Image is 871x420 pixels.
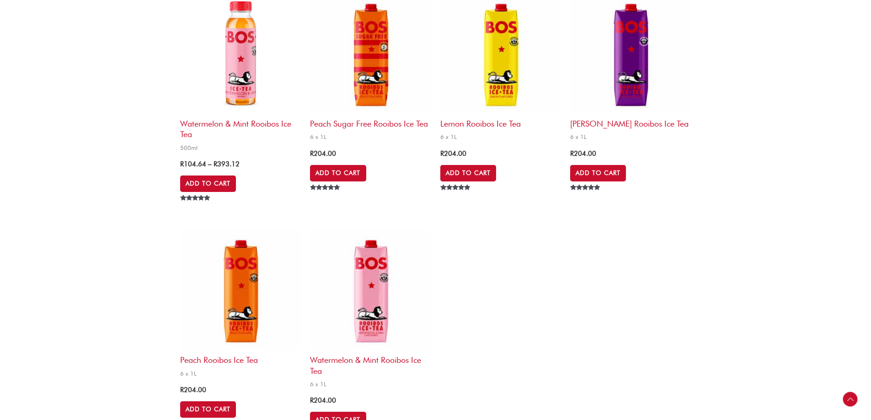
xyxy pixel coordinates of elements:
[180,175,236,192] a: Select options for “Watermelon & Mint Rooibos Ice Tea”
[440,149,466,158] bdi: 204.00
[310,396,336,404] bdi: 204.00
[570,165,626,181] a: Add to cart: “Berry Rooibos Ice Tea”
[310,229,431,391] a: Watermelon & Mint Rooibos Ice Tea6 x 1L
[180,401,236,418] a: Add to cart: “Peach Rooibos Ice Tea”
[208,160,212,168] span: –
[180,144,301,152] span: 500ml
[180,386,184,394] span: R
[310,229,431,350] img: Watermelon & Mint Rooibos Ice Tea
[310,396,314,404] span: R
[570,185,602,211] span: Rated out of 5
[180,195,212,222] span: Rated out of 5
[440,165,496,181] a: Add to cart: “Lemon Rooibos Ice Tea”
[310,165,366,181] a: Add to cart: “Peach Sugar Free Rooibos Ice Tea”
[440,185,472,211] span: Rated out of 5
[180,114,301,140] h2: Watermelon & Mint Rooibos Ice Tea
[310,133,431,141] span: 6 x 1L
[310,149,336,158] bdi: 204.00
[180,386,206,394] bdi: 204.00
[180,160,206,168] bdi: 104.64
[570,114,691,129] h2: [PERSON_NAME] Rooibos Ice Tea
[570,149,596,158] bdi: 204.00
[214,160,240,168] bdi: 393.12
[180,370,301,377] span: 6 x 1L
[440,149,444,158] span: R
[180,160,184,168] span: R
[570,133,691,141] span: 6 x 1L
[440,133,561,141] span: 6 x 1L
[310,149,314,158] span: R
[180,229,301,350] img: Peach Rooibos Ice Tea
[180,229,301,380] a: Peach Rooibos Ice Tea6 x 1L
[310,114,431,129] h2: Peach Sugar Free Rooibos Ice Tea
[310,350,431,376] h2: Watermelon & Mint Rooibos Ice Tea
[310,185,342,211] span: Rated out of 5
[310,380,431,388] span: 6 x 1L
[440,114,561,129] h2: Lemon Rooibos Ice Tea
[214,160,217,168] span: R
[180,350,301,365] h2: Peach Rooibos Ice Tea
[570,149,574,158] span: R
